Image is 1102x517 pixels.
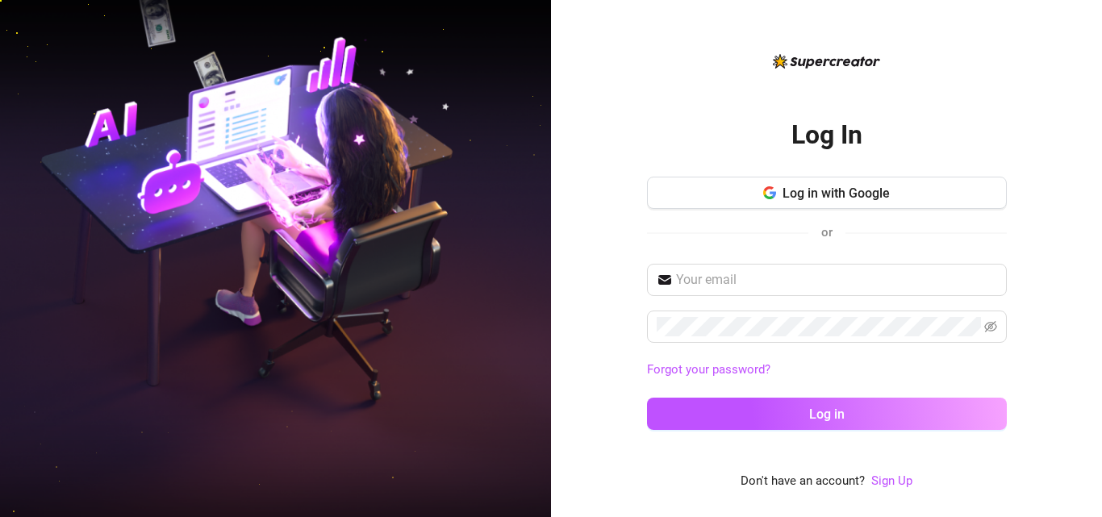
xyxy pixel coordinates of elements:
a: Sign Up [871,473,912,488]
a: Sign Up [871,472,912,491]
span: or [821,225,833,240]
button: Log in with Google [647,177,1007,209]
span: Log in [809,407,845,422]
span: Don't have an account? [741,472,865,491]
span: Log in with Google [783,186,890,201]
span: eye-invisible [984,320,997,333]
a: Forgot your password? [647,362,770,377]
a: Forgot your password? [647,361,1007,380]
input: Your email [676,270,997,290]
button: Log in [647,398,1007,430]
img: logo-BBDzfeDw.svg [773,54,880,69]
h2: Log In [791,119,862,152]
